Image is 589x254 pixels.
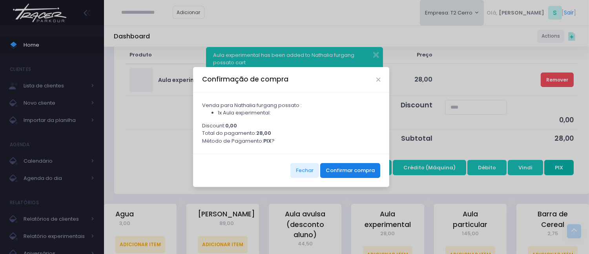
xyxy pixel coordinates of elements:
strong: 28,00 [256,129,271,137]
button: Fechar [290,163,319,178]
li: 1x Aula experimental: [218,109,381,117]
button: Confirmar compra [320,163,380,178]
button: Close [376,78,380,82]
h5: Confirmação de compra [202,74,288,84]
strong: PIX [263,137,272,145]
strong: 0,00 [225,122,237,129]
div: Venda para Nathalia furgang possato : Discount: Total do pagamento: Método de Pagamento: ? [193,93,389,154]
